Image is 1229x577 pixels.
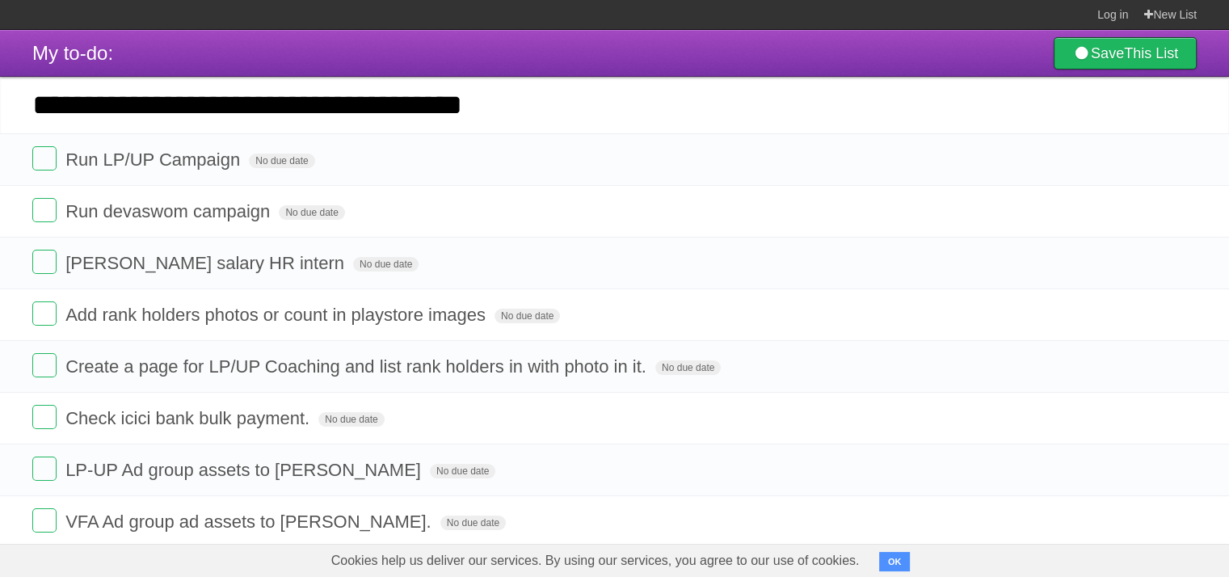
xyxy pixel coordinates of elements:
span: Cookies help us deliver our services. By using our services, you agree to our use of cookies. [315,545,876,577]
span: Create a page for LP/UP Coaching and list rank holders in with photo in it. [65,356,650,377]
span: VFA Ad group ad assets to [PERSON_NAME]. [65,512,435,532]
label: Done [32,198,57,222]
span: LP-UP Ad group assets to [PERSON_NAME] [65,460,425,480]
span: No due date [279,205,344,220]
span: [PERSON_NAME] salary HR intern [65,253,348,273]
label: Done [32,250,57,274]
span: Run devaswom campaign [65,201,274,221]
span: Run LP/UP Campaign [65,150,244,170]
span: No due date [318,412,384,427]
button: OK [879,552,911,571]
a: SaveThis List [1054,37,1197,69]
b: This List [1124,45,1178,61]
span: No due date [430,464,495,478]
label: Done [32,353,57,377]
span: No due date [655,360,721,375]
span: Check icici bank bulk payment. [65,408,314,428]
label: Done [32,405,57,429]
label: Done [32,146,57,171]
span: Add rank holders photos or count in playstore images [65,305,490,325]
span: No due date [249,154,314,168]
span: No due date [495,309,560,323]
span: No due date [440,516,506,530]
label: Done [32,508,57,533]
span: My to-do: [32,42,113,64]
label: Done [32,457,57,481]
label: Done [32,301,57,326]
span: No due date [353,257,419,272]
